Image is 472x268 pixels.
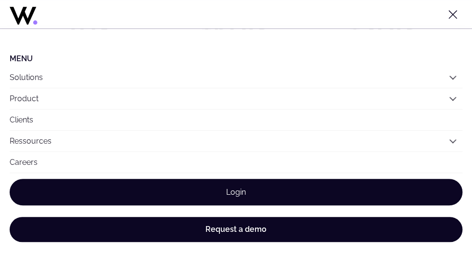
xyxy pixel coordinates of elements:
li: Menu [10,54,462,63]
a: Request a demo [10,217,462,242]
button: Product [10,88,462,109]
button: Solutions [10,67,462,88]
a: Clients [10,109,462,130]
iframe: Chatbot [408,204,459,255]
button: Toggle menu [443,5,462,24]
a: Careers [10,152,462,173]
button: Ressources [10,131,462,151]
a: Login [10,179,462,205]
a: Product [10,94,38,103]
a: Ressources [10,136,51,146]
